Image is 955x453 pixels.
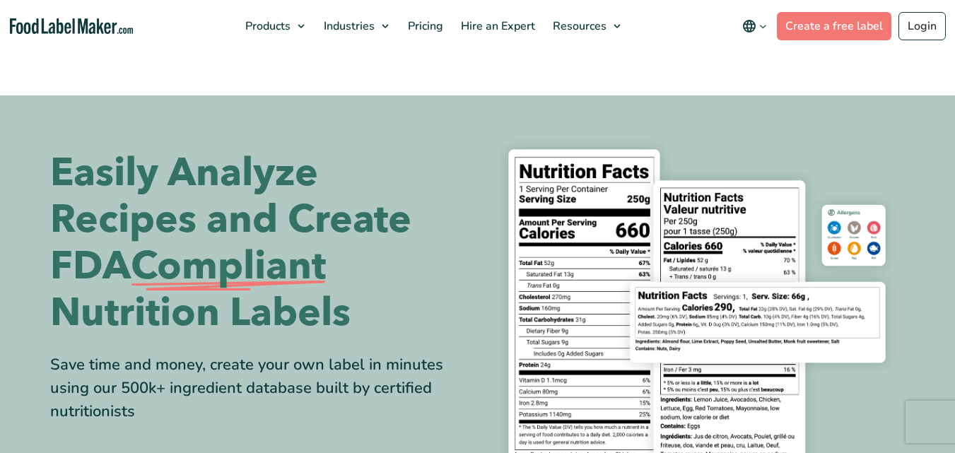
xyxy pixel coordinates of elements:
a: Login [898,12,946,40]
div: Save time and money, create your own label in minutes using our 500k+ ingredient database built b... [50,353,467,423]
span: Resources [549,18,608,34]
span: Hire an Expert [457,18,537,34]
h1: Easily Analyze Recipes and Create FDA Nutrition Labels [50,150,467,336]
span: Pricing [404,18,445,34]
a: Create a free label [777,12,891,40]
span: Compliant [131,243,326,290]
span: Industries [320,18,376,34]
span: Products [241,18,292,34]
